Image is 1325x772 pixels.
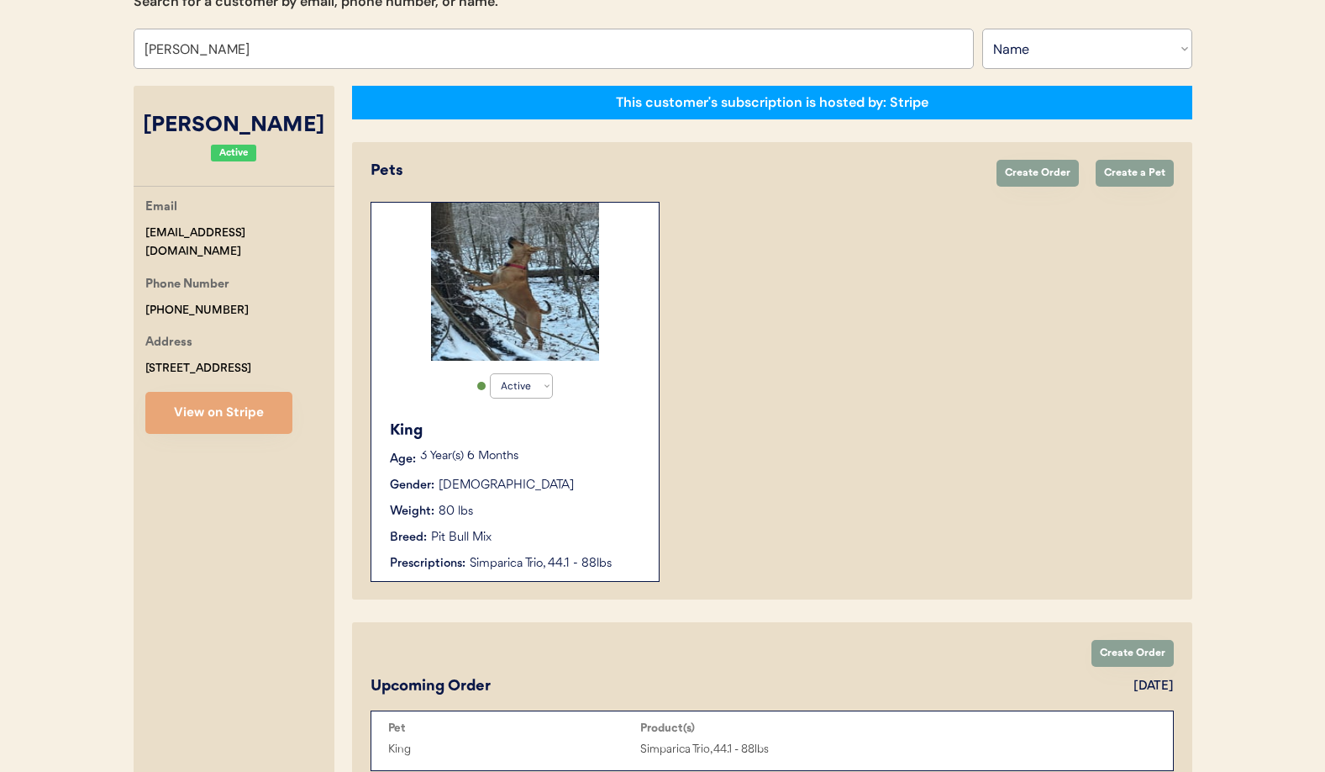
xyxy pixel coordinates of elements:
[470,555,642,573] div: Simparica Trio, 44.1 - 88lbs
[145,198,177,219] div: Email
[371,675,491,698] div: Upcoming Order
[371,160,980,182] div: Pets
[390,420,642,442] div: King
[616,93,928,112] div: This customer's subscription is hosted by: Stripe
[439,503,473,521] div: 80 lbs
[145,359,251,378] div: [STREET_ADDRESS]
[388,722,640,735] div: Pet
[134,29,974,69] input: Search by name
[145,301,249,320] div: [PHONE_NUMBER]
[420,451,642,463] p: 3 Year(s) 6 Months
[145,224,334,262] div: [EMAIL_ADDRESS][DOMAIN_NAME]
[388,740,640,759] div: King
[1091,640,1174,667] button: Create Order
[390,477,434,494] div: Gender:
[431,203,599,361] img: IMG_3576.jpeg
[640,722,892,735] div: Product(s)
[390,529,427,547] div: Breed:
[996,160,1079,187] button: Create Order
[439,477,574,494] div: [DEMOGRAPHIC_DATA]
[145,392,292,434] button: View on Stripe
[390,555,465,573] div: Prescriptions:
[1133,678,1174,695] div: [DATE]
[1096,160,1174,187] button: Create a Pet
[145,333,192,354] div: Address
[390,451,416,468] div: Age:
[145,275,229,296] div: Phone Number
[431,529,492,547] div: Pit Bull Mix
[390,503,434,521] div: Weight:
[640,740,892,759] div: Simparica Trio, 44.1 - 88lbs
[134,110,334,142] div: [PERSON_NAME]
